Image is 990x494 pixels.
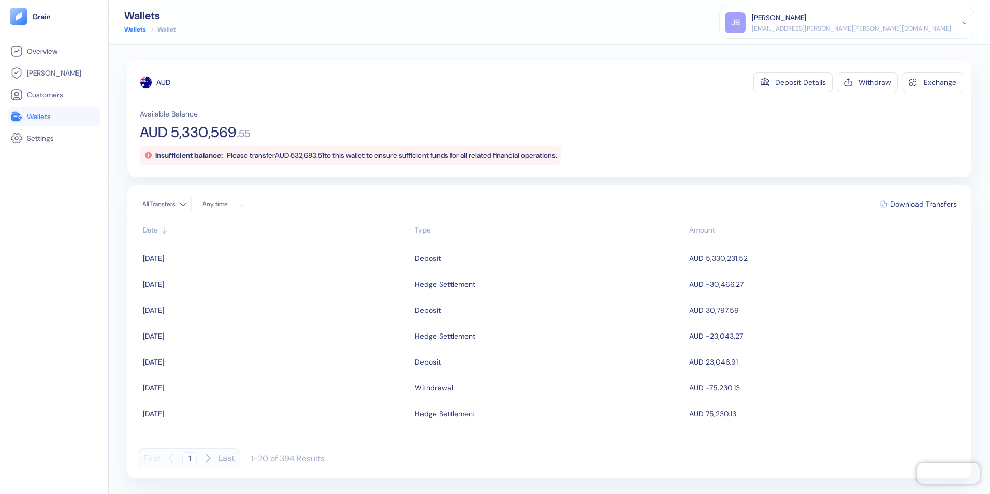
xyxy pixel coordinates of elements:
span: Wallets [27,111,51,122]
button: Exchange [902,72,963,92]
div: [EMAIL_ADDRESS][PERSON_NAME][PERSON_NAME][DOMAIN_NAME] [752,24,951,33]
div: Any time [202,200,234,208]
a: Customers [10,89,98,101]
button: Withdraw [837,72,898,92]
a: [PERSON_NAME] [10,67,98,79]
div: Sort ascending [143,225,410,236]
div: Hedge Settlement [415,405,475,423]
td: [DATE] [138,271,412,297]
img: logo [32,13,51,20]
span: Download Transfers [890,200,957,208]
button: Download Transfers [876,196,961,212]
div: Exchange [924,79,956,86]
td: [DATE] [138,323,412,349]
td: [DATE] [138,427,412,453]
span: [PERSON_NAME] [27,68,81,78]
img: logo-tablet-V2.svg [10,8,27,25]
span: Customers [27,90,63,100]
a: Wallets [124,25,146,34]
td: AUD 5,330,231.52 [687,245,961,271]
td: AUD -23,043.27 [687,323,961,349]
iframe: Chatra live chat [917,463,980,484]
div: Hedge Settlement [415,431,475,448]
td: [DATE] [138,349,412,375]
td: AUD -30,466.27 [687,271,961,297]
td: AUD 75,230.13 [687,401,961,427]
div: Deposit [415,301,441,319]
div: Deposit [415,353,441,371]
td: AUD 23,046.91 [687,349,961,375]
button: Last [219,448,235,468]
td: AUD -75,230.13 [687,375,961,401]
td: [DATE] [138,375,412,401]
span: Settings [27,133,54,143]
span: Overview [27,46,57,56]
div: Withdrawal [415,379,453,397]
a: Settings [10,132,98,144]
div: 1-20 of 394 Results [251,453,325,464]
div: Wallets [124,10,176,21]
button: Any time [198,196,250,212]
div: [PERSON_NAME] [752,12,806,23]
td: [DATE] [138,245,412,271]
div: Sort ascending [415,225,684,236]
div: JB [725,12,746,33]
div: Deposit [415,250,441,267]
span: Please transfer AUD 532,683.51 to this wallet to ensure sufficient funds for all related financia... [227,151,557,160]
span: . 55 [237,128,250,139]
a: Wallets [10,110,98,123]
button: Deposit Details [753,72,833,92]
span: Insufficient balance: [155,151,223,160]
div: Hedge Settlement [415,275,475,293]
span: Available Balance [140,109,198,119]
div: Hedge Settlement [415,327,475,345]
td: [DATE] [138,401,412,427]
button: First [143,448,161,468]
td: [DATE] [138,297,412,323]
span: AUD 5,330,569 [140,125,237,140]
a: Overview [10,45,98,57]
div: Sort descending [689,225,956,236]
div: Withdraw [858,79,891,86]
div: Deposit Details [775,79,826,86]
div: AUD [156,77,170,88]
td: AUD -1,804,376.42 [687,427,961,453]
td: AUD 30,797.59 [687,297,961,323]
